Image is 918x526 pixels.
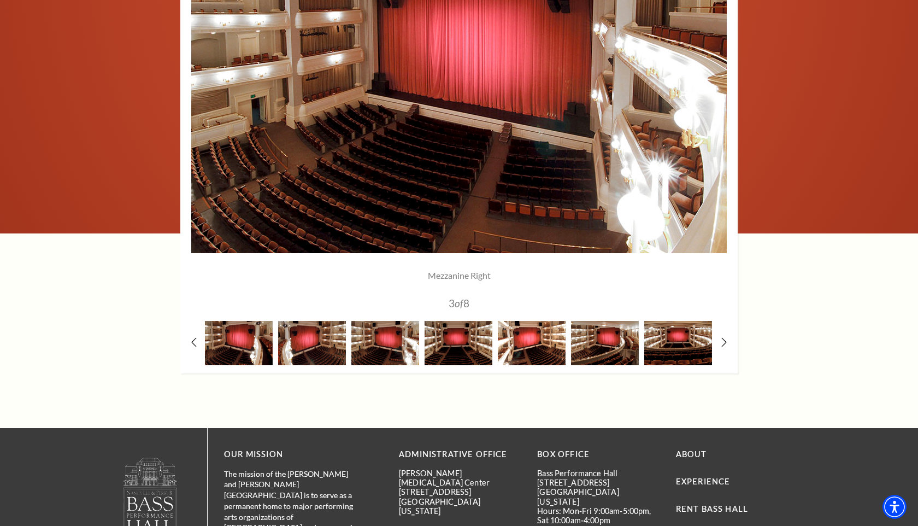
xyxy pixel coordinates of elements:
[278,321,346,365] img: A grand theater interior featuring a red curtain, multiple seating rows, and elegant lighting.
[676,504,748,513] a: Rent Bass Hall
[537,448,659,461] p: BOX OFFICE
[399,487,521,496] p: [STREET_ADDRESS]
[425,321,492,365] img: A grand theater interior featuring a red curtain, multiple seating levels, and elegant lighting.
[644,321,712,365] img: A grand theater interior with a red curtain, multiple seating levels, and elegant lighting.
[537,506,659,525] p: Hours: Mon-Fri 9:00am-5:00pm, Sat 10:00am-4:00pm
[537,469,659,478] p: Bass Performance Hall
[205,321,273,365] img: A grand theater interior featuring a red curtain, multiple seating levels, and elegant lighting f...
[882,495,907,519] div: Accessibility Menu
[249,298,669,308] p: 3 8
[351,321,419,365] img: A grand theater interior featuring a red curtain, multiple seating levels, and elegant lighting.
[571,321,639,365] img: An elegant theater interior featuring a red curtain, tiered seating, and soft lighting.
[399,469,521,488] p: [PERSON_NAME][MEDICAL_DATA] Center
[498,321,566,365] img: A spacious theater interior with a red curtain, multiple seating levels, and elegant lighting.
[224,448,361,461] p: OUR MISSION
[676,449,707,459] a: About
[537,487,659,506] p: [GEOGRAPHIC_DATA][US_STATE]
[537,478,659,487] p: [STREET_ADDRESS]
[676,477,731,486] a: Experience
[399,497,521,516] p: [GEOGRAPHIC_DATA][US_STATE]
[399,448,521,461] p: Administrative Office
[455,297,463,309] span: of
